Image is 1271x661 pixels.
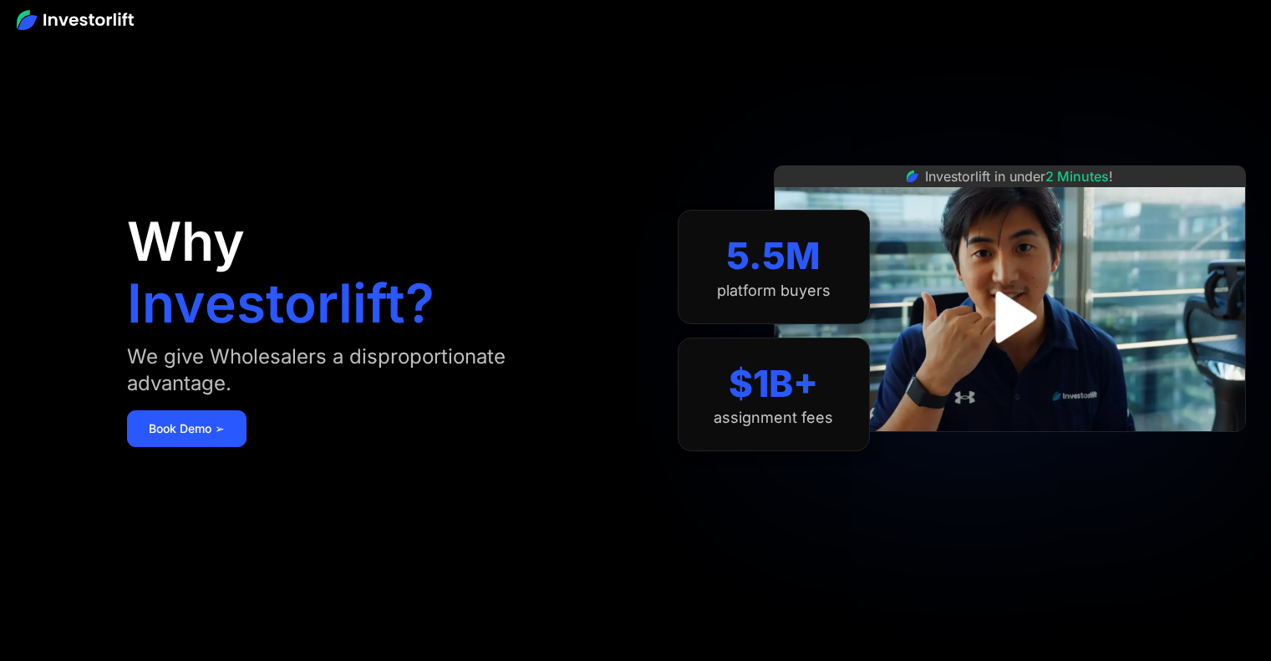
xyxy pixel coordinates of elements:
a: Book Demo ➢ [127,410,247,447]
span: 2 Minutes [1045,168,1109,185]
h1: Investorlift? [127,277,435,330]
h1: Why [127,215,245,268]
div: $1B+ [729,362,818,406]
div: 5.5M [726,234,821,278]
div: assignment fees [714,409,833,427]
div: We give Wholesalers a disproportionate advantage. [127,343,586,397]
div: platform buyers [717,282,831,300]
a: open lightbox [973,280,1047,354]
iframe: Customer reviews powered by Trustpilot [884,440,1135,460]
div: Investorlift in under ! [925,166,1113,186]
